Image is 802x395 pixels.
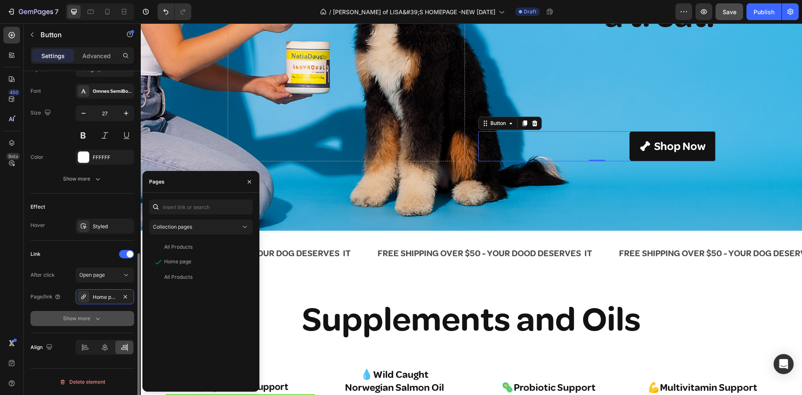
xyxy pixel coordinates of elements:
p: FREE SHIPPING OVER $50 - YOUR DOG DESERVES IT [478,222,687,238]
button: Publish [746,3,782,20]
div: Size [30,107,53,119]
p: FREE SHIPPING OVER $50 - YOUR DOG DESERVES IT [1,222,210,238]
div: Page/link [30,293,61,301]
span: [PERSON_NAME] of LISA&#39;S HOMEPAGE -NEW [DATE] [333,8,495,16]
div: Font [30,87,41,95]
div: Link [30,250,41,258]
div: Open Intercom Messenger [774,354,794,374]
span: Open page [79,272,105,278]
div: Styled [93,223,132,230]
div: After click [30,271,55,279]
h2: 🦠Probiotic Support [333,344,482,372]
div: Home page [164,258,191,265]
div: Omnes SemiBold [93,88,132,95]
div: All Products [164,243,193,251]
a: Shop Now [489,108,575,138]
h2: Supplements and Oils [87,273,575,320]
div: Pages [149,178,165,186]
div: Publish [754,8,774,16]
input: Insert link or search [149,199,253,214]
div: Color [30,153,43,161]
div: Show more [63,314,102,323]
div: Show more [63,175,102,183]
p: Shop Now [513,113,565,133]
h2: 🦴Hip & Joint Support [25,344,174,371]
span: / [329,8,331,16]
div: All Products [164,273,193,281]
p: Settings [41,51,65,60]
button: Open page [76,268,134,283]
p: Button [41,30,112,40]
div: Hover [30,222,45,229]
span: Collection pages [153,224,192,230]
div: Beta [6,153,20,160]
span: Save [723,8,736,15]
button: Delete element [30,375,134,389]
button: 7 [3,3,62,20]
div: Home page [93,293,117,301]
div: 450 [8,89,20,96]
button: Collection pages [149,219,253,234]
p: FREE SHIPPING OVER $50 - YOUR DOOD DESERVES IT [237,222,452,238]
h2: 💪Multivitamin Support [487,344,636,372]
div: Button [348,96,367,104]
div: Undo/Redo [157,3,191,20]
div: Effect [30,203,45,211]
button: Show more [30,311,134,326]
div: Align [30,342,54,353]
button: Save [716,3,743,20]
span: Draft [524,8,536,15]
p: Advanced [82,51,111,60]
div: Delete element [59,377,105,387]
button: Show more [30,171,134,186]
iframe: Design area [141,23,802,395]
h2: 💧Wild Caught Norwegian Salmon Oil [179,344,328,372]
div: FFFFFF [93,154,132,161]
p: 7 [55,7,58,17]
